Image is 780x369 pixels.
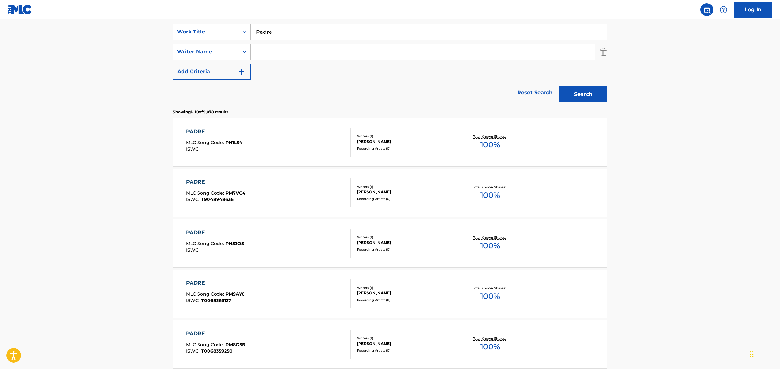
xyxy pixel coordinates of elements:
[720,6,727,14] img: help
[173,118,607,166] a: PADREMLC Song Code:PN1L54ISWC:Writers (1)[PERSON_NAME]Recording Artists (0)Total Known Shares:100%
[186,279,245,287] div: PADRE
[748,338,780,369] iframe: Chat Widget
[357,285,454,290] div: Writers ( 1 )
[559,86,607,102] button: Search
[226,342,245,347] span: PM8G5B
[480,189,500,201] span: 100 %
[186,291,226,297] span: MLC Song Code :
[201,348,233,354] span: T0068359250
[717,3,730,16] div: Help
[201,298,231,303] span: T0068365127
[357,247,454,252] div: Recording Artists ( 0 )
[173,109,228,115] p: Showing 1 - 10 of 9,078 results
[357,139,454,144] div: [PERSON_NAME]
[750,345,754,364] div: Arrastrar
[734,2,772,18] a: Log In
[357,298,454,302] div: Recording Artists ( 0 )
[473,235,507,240] p: Total Known Shares:
[226,291,245,297] span: PM9AY0
[173,169,607,217] a: PADREMLC Song Code:PM7VC4ISWC:T9048948636Writers (1)[PERSON_NAME]Recording Artists (0)Total Known...
[473,286,507,291] p: Total Known Shares:
[186,178,245,186] div: PADRE
[700,3,713,16] a: Public Search
[357,240,454,245] div: [PERSON_NAME]
[357,341,454,346] div: [PERSON_NAME]
[703,6,711,14] img: search
[473,336,507,341] p: Total Known Shares:
[173,219,607,267] a: PADREMLC Song Code:PN5JOSISWC:Writers (1)[PERSON_NAME]Recording Artists (0)Total Known Shares:100%
[186,140,226,145] span: MLC Song Code :
[177,48,235,56] div: Writer Name
[357,184,454,189] div: Writers ( 1 )
[473,185,507,189] p: Total Known Shares:
[480,341,500,353] span: 100 %
[186,247,201,253] span: ISWC :
[480,291,500,302] span: 100 %
[357,197,454,201] div: Recording Artists ( 0 )
[173,64,251,80] button: Add Criteria
[357,235,454,240] div: Writers ( 1 )
[186,190,226,196] span: MLC Song Code :
[514,86,556,100] a: Reset Search
[357,348,454,353] div: Recording Artists ( 0 )
[8,5,32,14] img: MLC Logo
[186,298,201,303] span: ISWC :
[186,128,242,135] div: PADRE
[186,342,226,347] span: MLC Song Code :
[600,44,607,60] img: Delete Criterion
[173,320,607,368] a: PADREMLC Song Code:PM8G5BISWC:T0068359250Writers (1)[PERSON_NAME]Recording Artists (0)Total Known...
[186,348,201,354] span: ISWC :
[357,336,454,341] div: Writers ( 1 )
[226,140,242,145] span: PN1L54
[173,24,607,106] form: Search Form
[226,241,244,246] span: PN5JOS
[480,139,500,151] span: 100 %
[238,68,245,76] img: 9d2ae6d4665cec9f34b9.svg
[748,338,780,369] div: Widget de chat
[177,28,235,36] div: Work Title
[357,189,454,195] div: [PERSON_NAME]
[480,240,500,252] span: 100 %
[357,290,454,296] div: [PERSON_NAME]
[201,197,234,202] span: T9048948636
[173,270,607,318] a: PADREMLC Song Code:PM9AY0ISWC:T0068365127Writers (1)[PERSON_NAME]Recording Artists (0)Total Known...
[186,330,245,337] div: PADRE
[226,190,245,196] span: PM7VC4
[357,134,454,139] div: Writers ( 1 )
[473,134,507,139] p: Total Known Shares:
[186,146,201,152] span: ISWC :
[186,229,244,236] div: PADRE
[186,241,226,246] span: MLC Song Code :
[186,197,201,202] span: ISWC :
[357,146,454,151] div: Recording Artists ( 0 )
